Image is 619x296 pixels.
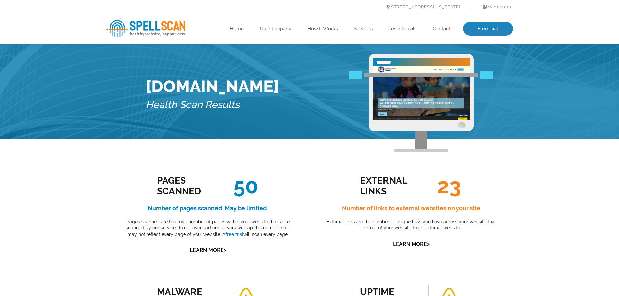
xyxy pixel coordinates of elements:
[393,241,430,247] a: Learn More>
[121,219,295,238] p: Pages scanned are the total number of pages within your website that were scanned by our service....
[121,203,295,214] h4: Number of pages scanned. May be limited.
[369,54,474,152] img: Free Webiste Analysis
[225,173,258,198] span: 50
[146,96,279,113] h5: Health Scan Results
[427,239,430,248] span: >
[360,175,419,197] div: external links
[324,203,498,214] h4: Number of links to external websites on your site
[225,232,243,237] a: free trial
[373,66,470,120] img: Free Website Analysis
[146,77,279,96] h1: [DOMAIN_NAME]
[429,173,461,198] span: 23
[157,175,216,197] div: Pages Scanned
[224,246,226,255] span: >
[324,219,498,231] p: External links are the number of unique links you have across your website that link out of your ...
[349,71,493,79] img: Free Webiste Analysis
[190,247,226,253] a: Learn More>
